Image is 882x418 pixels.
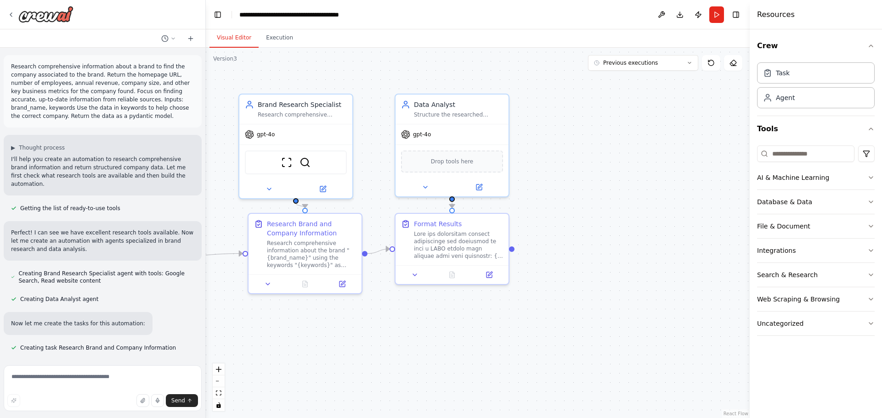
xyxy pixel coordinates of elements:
[757,166,875,189] button: AI & Machine Learning
[211,8,224,21] button: Hide left sidebar
[11,62,194,120] p: Research comprehensive information about a brand to find the company associated to the brand. Ret...
[11,229,194,253] p: Perfect! I can see we have excellent research tools available. Now let me create an automation wi...
[213,55,237,62] div: Version 3
[431,157,474,166] span: Drop tools here
[257,131,275,138] span: gpt-4o
[291,199,310,213] g: Edge from 8b8f4217-4b96-487a-9432-7efd57cb3d5a to 44c229a9-e4ae-4b6c-a8e1-fb09cebbedc5
[300,157,311,168] img: SerpApiGoogleSearchTool
[724,411,748,416] a: React Flow attribution
[238,94,353,199] div: Brand Research SpecialistResearch comprehensive information about {brand_name} using {keywords}, ...
[447,199,457,211] g: Edge from 9e4d79ed-c76a-40a4-be10-8ca1c1e2d804 to 51b104f6-f234-468d-95ea-ae8871050584
[395,213,509,285] div: Format ResultsLore ips dolorsitam consect adipiscinge sed doeiusmod te inci u LABO etdolo magn al...
[413,131,431,138] span: gpt-4o
[166,394,198,407] button: Send
[213,399,225,411] button: toggle interactivity
[757,197,812,206] div: Database & Data
[213,363,225,411] div: React Flow controls
[757,116,875,142] button: Tools
[267,240,356,269] div: Research comprehensive information about the brand "{brand_name}" using the keywords "{keywords}"...
[281,157,292,168] img: ScrapeWebsiteTool
[473,269,505,280] button: Open in side panel
[171,397,185,404] span: Send
[757,263,875,287] button: Search & Research
[11,319,145,328] p: Now let me create the tasks for this automation:
[757,142,875,343] div: Tools
[267,219,356,238] div: Research Brand and Company Information
[395,94,509,197] div: Data AnalystStructure the researched company information into a comprehensive pydantic model form...
[757,239,875,262] button: Integrations
[20,344,176,351] span: Creating task Research Brand and Company Information
[183,33,198,44] button: Start a new chat
[213,387,225,399] button: fit view
[19,144,65,151] span: Thought process
[757,222,810,231] div: File & Document
[239,10,339,19] nav: breadcrumb
[414,100,503,109] div: Data Analyst
[757,214,875,238] button: File & Document
[11,144,15,151] span: ▶
[286,279,325,290] button: No output available
[248,213,362,294] div: Research Brand and Company InformationResearch comprehensive information about the brand "{brand_...
[757,287,875,311] button: Web Scraping & Browsing
[776,68,790,78] div: Task
[151,394,164,407] button: Click to speak your automation idea
[11,155,194,188] p: I'll help you create an automation to research comprehensive brand information and return structu...
[258,100,347,109] div: Brand Research Specialist
[367,245,390,258] g: Edge from 44c229a9-e4ae-4b6c-a8e1-fb09cebbedc5 to 51b104f6-f234-468d-95ea-ae8871050584
[757,33,875,59] button: Crew
[258,111,347,118] div: Research comprehensive information about {brand_name} using {keywords}, {company_description} and...
[433,269,472,280] button: No output available
[414,219,462,229] div: Format Results
[20,295,98,303] span: Creating Data Analyst agent
[11,144,65,151] button: ▶Thought process
[88,249,243,276] g: Edge from triggers to 44c229a9-e4ae-4b6c-a8e1-fb09cebbedc5
[136,394,149,407] button: Upload files
[209,28,259,48] button: Visual Editor
[757,173,829,182] div: AI & Machine Learning
[776,93,795,102] div: Agent
[18,6,73,22] img: Logo
[297,184,349,195] button: Open in side panel
[259,28,300,48] button: Execution
[757,59,875,116] div: Crew
[729,8,742,21] button: Hide right sidebar
[603,59,658,67] span: Previous executions
[213,375,225,387] button: zoom out
[414,230,503,260] div: Lore ips dolorsitam consect adipiscinge sed doeiusmod te inci u LABO etdolo magn aliquae admi ven...
[757,270,818,279] div: Search & Research
[213,363,225,375] button: zoom in
[757,312,875,335] button: Uncategorized
[158,33,180,44] button: Switch to previous chat
[757,246,796,255] div: Integrations
[757,319,803,328] div: Uncategorized
[414,111,503,118] div: Structure the researched company information into a comprehensive pydantic model format, ensuring...
[18,270,194,284] span: Creating Brand Research Specialist agent with tools: Google Search, Read website content
[453,182,505,193] button: Open in side panel
[20,205,120,212] span: Getting the list of ready-to-use tools
[757,9,795,20] h4: Resources
[7,394,20,407] button: Improve this prompt
[326,279,358,290] button: Open in side panel
[757,295,840,304] div: Web Scraping & Browsing
[757,190,875,214] button: Database & Data
[588,55,698,71] button: Previous executions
